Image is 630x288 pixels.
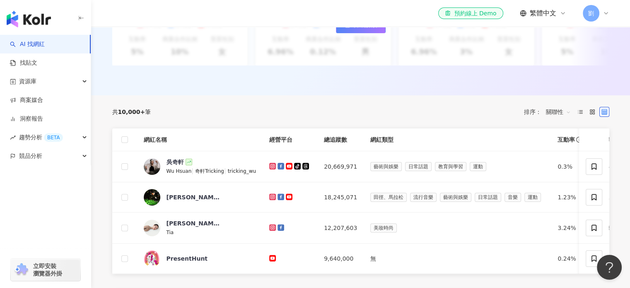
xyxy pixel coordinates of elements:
[112,109,151,115] div: 共 筆
[263,128,317,151] th: 經營平台
[410,193,437,202] span: 流行音樂
[317,182,364,213] td: 18,245,071
[317,213,364,244] td: 12,207,603
[195,168,224,174] span: 奇軒Tricking
[504,193,521,202] span: 音樂
[558,193,583,202] div: 1.23%
[191,167,195,174] span: |
[530,9,556,18] span: 繁體中文
[445,9,496,17] div: 預約線上 Demo
[364,128,551,151] th: 網紅類型
[144,220,160,236] img: KOL Avatar
[10,40,45,48] a: searchAI 找網紅
[19,147,42,165] span: 競品分析
[546,105,571,119] span: 關聯性
[558,162,583,171] div: 0.3%
[144,250,256,267] a: KOL AvatarPresentHunt
[228,168,256,174] span: tricking_wu
[370,254,544,263] div: 無
[144,158,256,175] a: KOL Avatar吳奇軒Wu Hsuan|奇軒Tricking|tricking_wu
[575,136,583,144] span: info-circle
[317,151,364,182] td: 20,669,971
[370,162,402,171] span: 藝術與娛樂
[144,219,256,237] a: KOL Avatar[PERSON_NAME]Tia
[558,254,583,263] div: 0.24%
[167,193,220,201] div: [PERSON_NAME] [PERSON_NAME]
[11,259,80,281] a: chrome extension立即安裝 瀏覽器外掛
[144,189,160,206] img: KOL Avatar
[137,128,263,151] th: 網紅名稱
[33,262,62,277] span: 立即安裝 瀏覽器外掛
[118,109,145,115] span: 10,000+
[317,244,364,274] td: 9,640,000
[144,250,160,267] img: KOL Avatar
[440,193,471,202] span: 藝術與娛樂
[10,59,37,67] a: 找貼文
[370,223,397,232] span: 美妝時尚
[144,158,160,175] img: KOL Avatar
[10,115,43,123] a: 洞察報告
[558,136,575,144] span: 互動率
[317,128,364,151] th: 總追蹤數
[7,11,51,27] img: logo
[19,128,63,147] span: 趨勢分析
[167,254,208,263] div: PresentHunt
[167,230,174,235] span: Tia
[524,193,541,202] span: 運動
[13,263,29,276] img: chrome extension
[224,167,228,174] span: |
[10,135,16,140] span: rise
[588,9,594,18] span: 劉
[438,7,503,19] a: 預約線上 Demo
[435,162,466,171] span: 教育與學習
[144,189,256,206] a: KOL Avatar[PERSON_NAME] [PERSON_NAME]
[370,193,407,202] span: 田徑、馬拉松
[10,96,43,104] a: 商案媒合
[558,223,583,232] div: 3.24%
[524,105,575,119] div: 排序：
[470,162,486,171] span: 運動
[405,162,432,171] span: 日常話題
[475,193,501,202] span: 日常話題
[167,158,184,166] div: 吳奇軒
[167,168,192,174] span: Wu Hsuan
[597,255,622,280] iframe: Help Scout Beacon - Open
[167,219,220,227] div: [PERSON_NAME]
[19,72,36,91] span: 資源庫
[44,133,63,142] div: BETA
